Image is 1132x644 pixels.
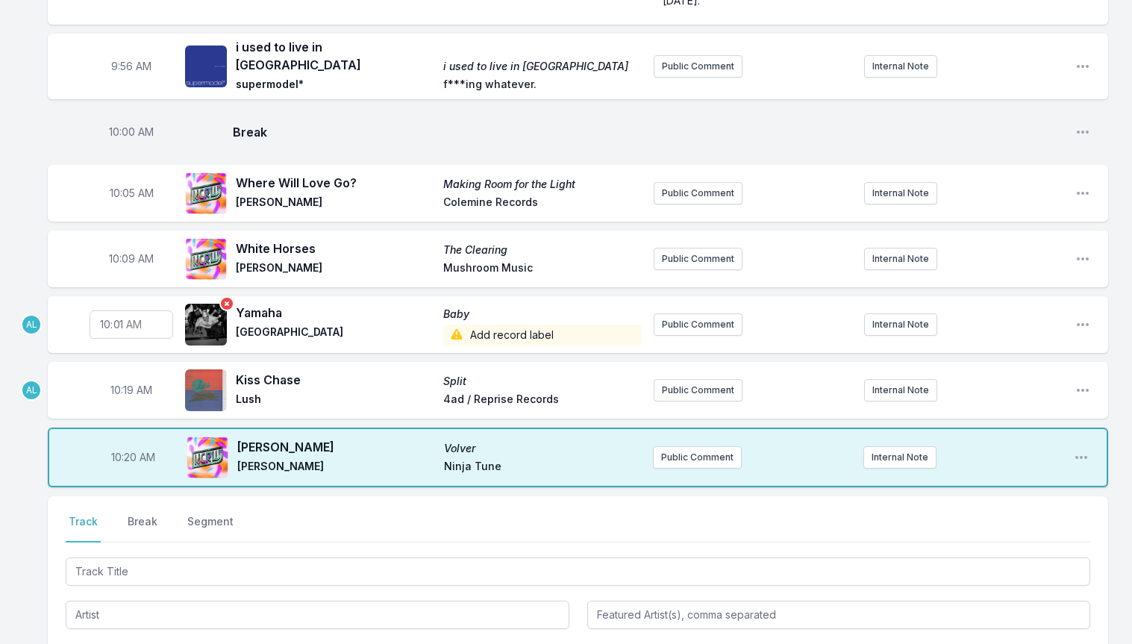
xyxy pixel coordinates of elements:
[654,248,742,270] button: Public Comment
[185,238,227,280] img: The Clearing
[111,59,151,74] span: Timestamp
[864,55,937,78] button: Internal Note
[236,77,434,95] span: supermodel*
[21,380,42,401] p: Anne Litt
[236,392,434,410] span: Lush
[110,383,152,398] span: Timestamp
[66,601,569,629] input: Artist
[1074,450,1089,465] button: Open playlist item options
[236,240,434,257] span: White Horses
[443,77,642,95] span: f***ing whatever.
[236,38,434,74] span: i used to live in [GEOGRAPHIC_DATA]
[654,182,742,204] button: Public Comment
[1075,317,1090,332] button: Open playlist item options
[654,55,742,78] button: Public Comment
[21,314,42,335] p: Anne Litt
[111,450,155,465] span: Timestamp
[443,392,642,410] span: 4ad / Reprise Records
[1075,186,1090,201] button: Open playlist item options
[863,446,936,469] button: Internal Note
[185,172,227,214] img: Making Room for the Light
[1075,383,1090,398] button: Open playlist item options
[443,59,642,74] span: i used to live in [GEOGRAPHIC_DATA]
[110,186,154,201] span: Timestamp
[187,437,228,478] img: Volver
[125,514,160,543] button: Break
[1075,125,1090,140] button: Open playlist item options
[1075,251,1090,266] button: Open playlist item options
[233,123,1063,141] span: Break
[444,441,642,456] span: Volver
[236,195,434,213] span: [PERSON_NAME]
[443,374,642,389] span: Split
[444,459,642,477] span: Ninja Tune
[443,195,642,213] span: Colemine Records
[587,601,1091,629] input: Featured Artist(s), comma separated
[90,310,173,339] input: Timestamp
[443,260,642,278] span: Mushroom Music
[237,438,435,456] span: [PERSON_NAME]
[66,514,101,543] button: Track
[237,459,435,477] span: [PERSON_NAME]
[236,304,434,322] span: Yamaha
[185,46,227,87] img: i used to live in england
[66,557,1090,586] input: Track Title
[236,260,434,278] span: [PERSON_NAME]
[654,313,742,336] button: Public Comment
[185,369,227,411] img: Split
[236,325,434,346] span: [GEOGRAPHIC_DATA]
[236,174,434,192] span: Where Will Love Go?
[236,371,434,389] span: Kiss Chase
[184,514,237,543] button: Segment
[109,125,154,140] span: Timestamp
[109,251,154,266] span: Timestamp
[443,307,642,322] span: Baby
[185,304,227,346] img: Baby
[443,325,642,346] span: Add record label
[653,446,742,469] button: Public Comment
[443,243,642,257] span: The Clearing
[864,248,937,270] button: Internal Note
[219,296,234,311] button: Remove track cover
[864,379,937,401] button: Internal Note
[864,182,937,204] button: Internal Note
[443,177,642,192] span: Making Room for the Light
[1075,59,1090,74] button: Open playlist item options
[654,379,742,401] button: Public Comment
[864,313,937,336] button: Internal Note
